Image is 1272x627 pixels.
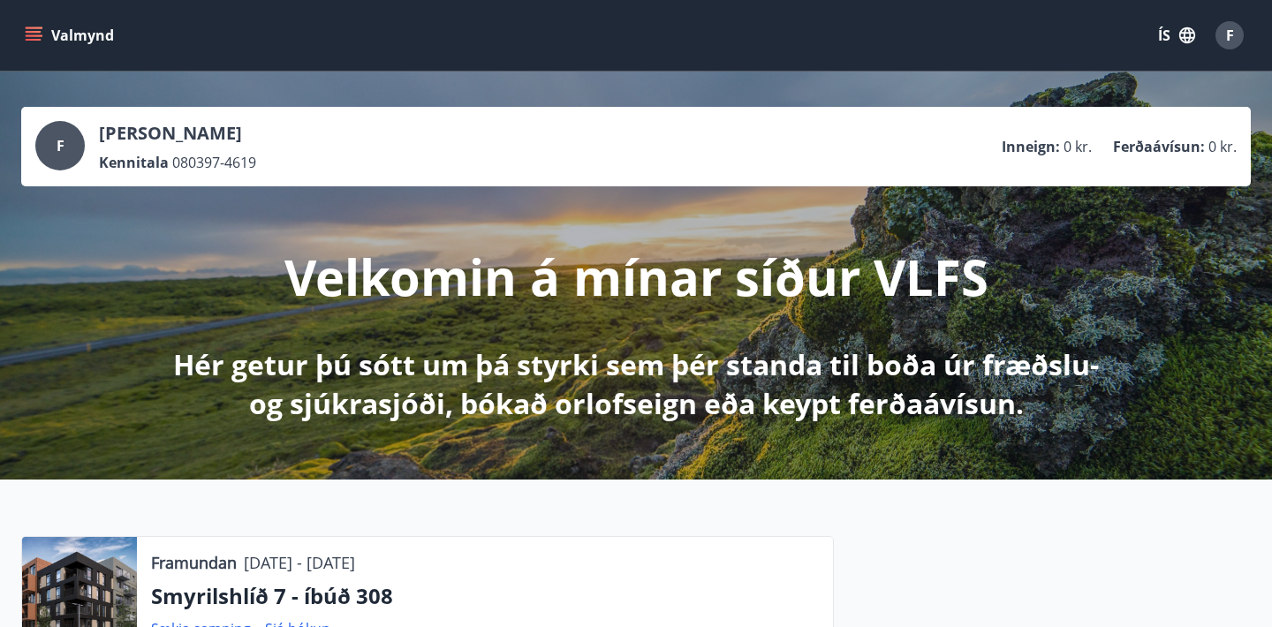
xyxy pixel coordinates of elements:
[284,243,988,310] p: Velkomin á mínar síður VLFS
[1208,137,1237,156] span: 0 kr.
[151,551,237,574] p: Framundan
[151,581,819,611] p: Smyrilshlíð 7 - íbúð 308
[57,136,64,155] span: F
[170,345,1102,423] p: Hér getur þú sótt um þá styrki sem þér standa til boða úr fræðslu- og sjúkrasjóði, bókað orlofsei...
[1113,137,1205,156] p: Ferðaávísun :
[99,153,169,172] p: Kennitala
[1208,14,1251,57] button: F
[1226,26,1234,45] span: F
[1148,19,1205,51] button: ÍS
[1002,137,1060,156] p: Inneign :
[21,19,121,51] button: menu
[172,153,256,172] span: 080397-4619
[1064,137,1092,156] span: 0 kr.
[244,551,355,574] p: [DATE] - [DATE]
[99,121,256,146] p: [PERSON_NAME]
